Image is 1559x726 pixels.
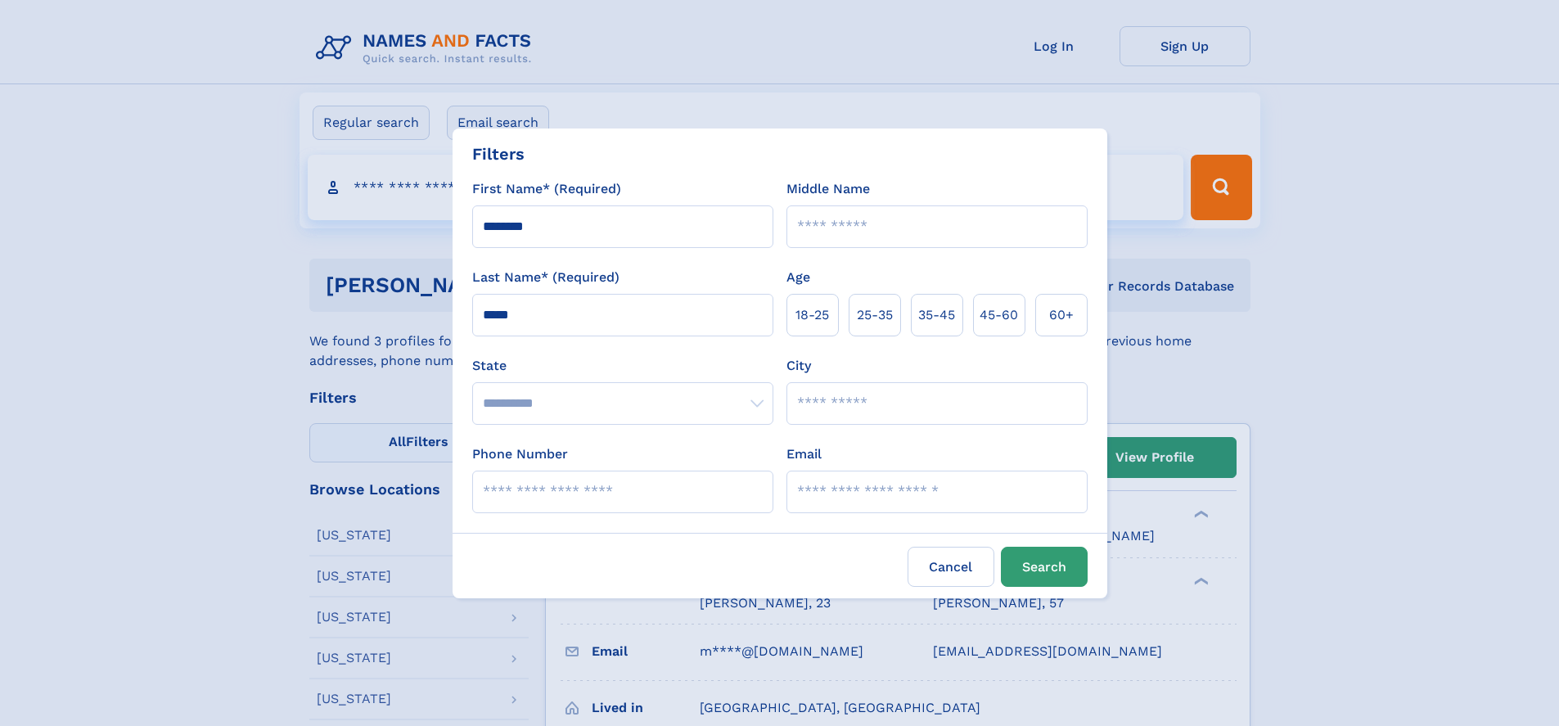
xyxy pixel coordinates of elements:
[472,179,621,199] label: First Name* (Required)
[786,268,810,287] label: Age
[908,547,994,587] label: Cancel
[857,305,893,325] span: 25‑35
[1049,305,1074,325] span: 60+
[472,356,773,376] label: State
[918,305,955,325] span: 35‑45
[472,444,568,464] label: Phone Number
[795,305,829,325] span: 18‑25
[472,268,620,287] label: Last Name* (Required)
[980,305,1018,325] span: 45‑60
[786,356,811,376] label: City
[472,142,525,166] div: Filters
[786,444,822,464] label: Email
[1001,547,1088,587] button: Search
[786,179,870,199] label: Middle Name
